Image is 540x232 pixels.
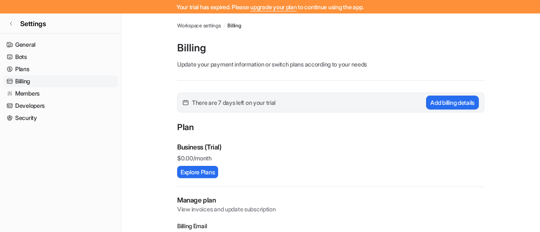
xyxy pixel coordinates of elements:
[177,205,484,213] p: View invoices and update subscription
[224,22,225,29] span: /
[177,121,484,135] p: Plan
[3,88,118,99] a: Members
[3,51,118,63] a: Bots
[177,222,484,230] p: Billing Email
[3,75,118,87] a: Billing
[177,154,484,163] p: $ 0.00/month
[3,112,118,124] a: Security
[227,22,241,29] a: Billing
[20,19,46,29] span: Settings
[183,100,189,106] img: calender-icon.svg
[250,3,297,11] a: upgrade your plan
[177,195,484,205] h2: Manage plan
[177,166,218,178] button: Explore Plans
[177,41,484,55] p: Billing
[177,60,484,69] p: Update your payment information or switch plans according to your needs
[177,142,221,152] p: Business (Trial)
[3,63,118,75] a: Plans
[177,22,221,29] a: Workspace settings
[426,96,479,109] button: Add billing details
[3,100,118,112] a: Developers
[3,39,118,51] a: General
[192,98,275,107] span: There are 7 days left on your trial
